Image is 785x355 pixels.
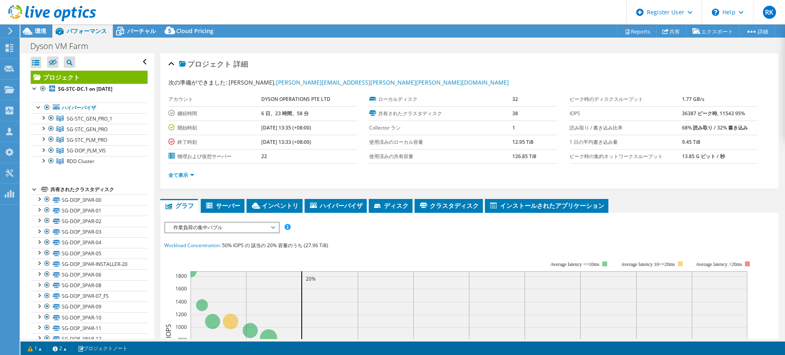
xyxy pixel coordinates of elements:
span: ハイパーバイザ [309,201,363,210]
span: SG-DOP_PLM_VIS [67,147,106,154]
text: 1800 [175,272,187,279]
label: 読み取り / 書き込み比率 [570,124,682,132]
label: 使用済みの共有容量 [369,152,513,161]
label: ローカルディスク [369,95,513,103]
b: 1.77 GB/s [682,96,704,103]
label: IOPS [570,109,682,118]
label: 使用済みのローカル容量 [369,138,513,146]
a: 詳細 [739,25,775,38]
a: SG-STC-DC.1 on [DATE] [31,84,148,94]
span: RDD Cluster [67,158,94,165]
a: SG-STC_PLM_PRO [31,134,148,145]
b: [DATE] 13:33 (+08:00) [261,138,311,145]
span: SG-STC_GEN_PRO_1 [67,115,112,122]
label: アカウント [168,95,261,103]
label: Collector ラン [369,124,513,132]
a: SG-DOP_3PAR-12 [31,333,148,344]
label: 物理および仮想サーバー [168,152,261,161]
b: SG-STC-DC.1 on [DATE] [58,85,112,92]
span: バーチャル [127,27,156,35]
text: 800 [178,336,187,343]
a: SG-STC_GEN_PRO_1 [31,113,148,124]
text: 1200 [175,311,187,318]
span: インストールされたアプリケーション [489,201,604,210]
a: SG-DOP_3PAR-00 [31,194,148,205]
a: [PERSON_NAME][EMAIL_ADDRESS][PERSON_NAME][PERSON_NAME][DOMAIN_NAME] [276,78,509,86]
a: 1 [22,343,47,353]
a: SG-DOP_3PAR-03 [31,227,148,237]
tspan: Average latency <=10ms [550,261,599,267]
a: SG-DOP_3PAR-04 [31,237,148,248]
b: 12.95 TiB [512,138,534,145]
b: 126.85 TiB [512,153,536,160]
span: SG-STC_PLM_PRO [67,136,107,143]
a: プロジェクト [31,71,148,84]
text: 20% [306,275,316,282]
b: 1 [512,124,515,131]
a: SG-STC_GEN_PRO [31,124,148,134]
a: SG-DOP_3PAR-02 [31,216,148,226]
b: 32 [512,96,518,103]
b: 22 [261,153,267,160]
a: 全て表示 [168,172,194,179]
h1: Dyson VM Farm [27,42,101,51]
label: 共有されたクラスタディスク [369,109,513,118]
label: ピーク時の集約ネットワークスループット [570,152,682,161]
a: SG-DOP_3PAR-08 [31,280,148,291]
span: Workload Concentration: [164,242,221,249]
span: RK [763,6,776,19]
span: 50% IOPS の 該当の 20% 容量のうち (27.96 TiB) [222,242,328,249]
a: SG-DOP_PLM_VIS [31,145,148,156]
text: IOPS [164,324,173,338]
b: 6 日、23 時間、58 分 [261,110,309,117]
label: ピーク時のディスクスループット [570,95,682,103]
a: ハイパーバイザ [31,103,148,113]
label: 次の準備ができました: [168,78,227,86]
svg: \n [712,9,719,16]
a: SG-DOP_3PAR-01 [31,205,148,216]
a: SG-DOP_3PAR-05 [31,248,148,259]
b: DYSON OPERATIONS PTE LTD [261,96,330,103]
span: プロジェクト [179,60,231,68]
label: 1 日の平均書き込み量 [570,138,682,146]
b: 38 [512,110,518,117]
text: Average latency >20ms [696,261,742,267]
a: SG-DOP_3PAR-INSTALLER-20 [31,259,148,269]
label: 開始時刻 [168,124,261,132]
a: Reports [617,25,657,38]
a: SG-DOP_3PAR-11 [31,323,148,333]
label: 終了時刻 [168,138,261,146]
a: プロジェクトノート [72,343,133,353]
text: 1600 [175,285,187,292]
label: 継続時間 [168,109,261,118]
a: エクスポート [686,25,740,38]
span: パフォーマンス [67,27,107,35]
span: クラスタディスク [419,201,479,210]
div: 共有されたクラスタディスク [50,185,148,194]
span: 作業負荷の集中バブル [169,223,274,232]
span: サーバー [205,201,240,210]
a: SG-DOP_3PAR-09 [31,301,148,312]
span: インベントリ [251,201,298,210]
b: [DATE] 13:35 (+08:00) [261,124,311,131]
a: 共有 [656,25,686,38]
a: SG-DOP_3PAR-06 [31,269,148,280]
b: 68% 読み取り / 32% 書き込み [682,124,748,131]
span: SG-STC_GEN_PRO [67,126,108,133]
span: 詳細 [233,59,248,69]
span: グラフ [164,201,194,210]
a: SG-DOP_3PAR-07_FS [31,291,148,301]
a: SG-DOP_3PAR-10 [31,312,148,323]
tspan: Average latency 10<=20ms [621,261,675,267]
text: 1400 [175,298,187,305]
span: ディスク [373,201,408,210]
a: RDD Cluster [31,156,148,167]
span: [PERSON_NAME], [229,78,509,86]
span: Cloud Pricing [176,27,213,35]
a: 2 [47,343,72,353]
b: 13.85 G ビット / 秒 [682,153,725,160]
b: 9.45 TiB [682,138,700,145]
span: 環境 [35,27,46,35]
text: 1000 [175,324,187,330]
b: 36387 ピーク時, 11543 95% [682,110,745,117]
